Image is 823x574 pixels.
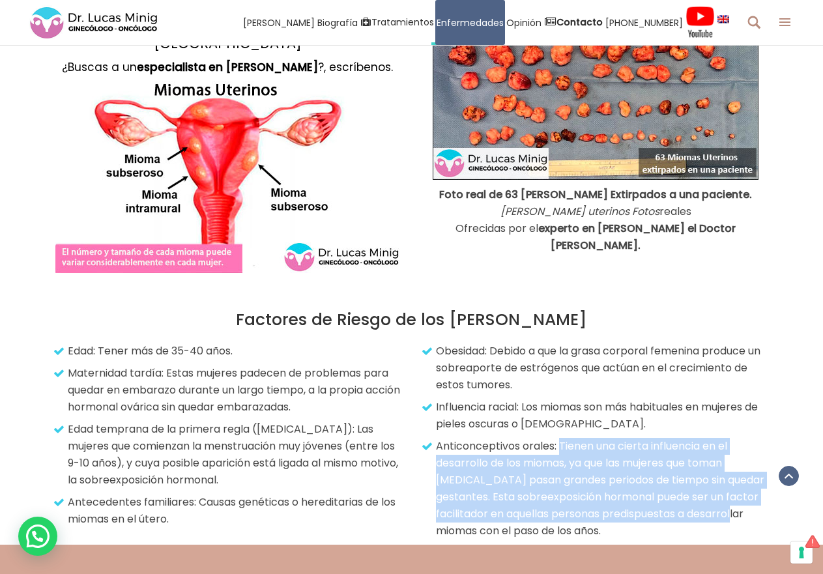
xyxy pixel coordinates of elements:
strong: Contacto [556,16,603,29]
p: Edad temprana de la primera regla ([MEDICAL_DATA]): Las mujeres que comienzan la menstruación muy... [57,421,402,489]
span: Opinión [506,15,541,30]
p: Edad: Tener más de 35-40 años. [57,343,402,360]
p: reales Ofrecidas por el [422,186,770,254]
strong: especialista en [PERSON_NAME] [137,59,318,75]
p: Maternidad tardía: Estas mujeres padecen de problemas para quedar en embarazo durante un largo ti... [57,365,402,416]
img: Cirugía Miomas en el útero. Intramurales, subsesoros. [55,76,400,273]
p: Influencia racial: Los miomas son más habituales en mujeres de pieles oscuras o [DEMOGRAPHIC_DATA]. [425,399,770,433]
img: language english [717,15,729,23]
span: [PERSON_NAME] [243,15,315,30]
img: Videos Youtube Ginecología [686,6,715,38]
strong: Foto real de 63 [PERSON_NAME] Extirpados a una paciente. [439,187,752,202]
strong: experto en [PERSON_NAME] el Doctor [PERSON_NAME]. [538,221,736,253]
h2: Factores de Riesgo de los [PERSON_NAME] [53,310,770,330]
span: Biografía [317,15,358,30]
span: ¿Buscas a un ?, escríbenos. [62,59,393,75]
span: Tratamientos [371,15,434,30]
p: Obesidad: Debido a que la grasa corporal femenina produce un sobreaporte de estrógenos que actúan... [425,343,770,394]
em: [PERSON_NAME] uterinos Fotos [500,204,659,219]
p: Antecedentes familiares: Causas genéticas o hereditarias de los miomas en el útero. [57,494,402,528]
span: [PHONE_NUMBER] [605,15,683,30]
p: Anticonceptivos orales: Tienen una cierta influencia en el desarrollo de los miomas, ya que las m... [425,438,770,539]
span: Enfermedades [437,15,504,30]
